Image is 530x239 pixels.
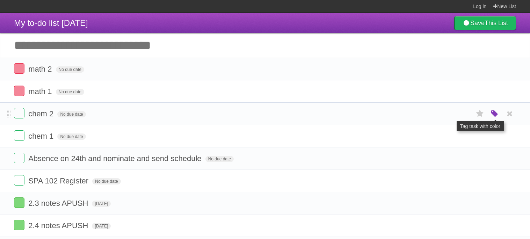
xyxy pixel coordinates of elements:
span: No due date [56,66,84,73]
span: My to-do list [DATE] [14,18,88,28]
label: Done [14,86,24,96]
span: SPA 102 Register [28,176,90,185]
span: math 1 [28,87,53,96]
label: Done [14,197,24,208]
label: Star task [473,108,487,119]
span: No due date [205,156,234,162]
label: Done [14,108,24,118]
label: Done [14,130,24,141]
span: math 2 [28,65,53,73]
span: 2.3 notes APUSH [28,199,90,208]
span: [DATE] [92,201,111,207]
a: SaveThis List [454,16,516,30]
b: This List [485,20,508,27]
span: chem 2 [28,109,55,118]
span: No due date [57,133,86,140]
label: Done [14,175,24,186]
span: [DATE] [92,223,111,229]
label: Done [14,63,24,74]
label: Done [14,153,24,163]
span: 2.4 notes APUSH [28,221,90,230]
span: No due date [92,178,121,184]
span: No due date [57,111,86,117]
label: Done [14,220,24,230]
span: No due date [56,89,84,95]
span: Absence on 24th and nominate and send schedule [28,154,203,163]
span: chem 1 [28,132,55,140]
